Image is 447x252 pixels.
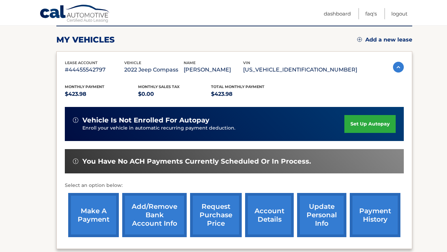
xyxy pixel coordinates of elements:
a: Dashboard [324,8,351,19]
a: Add a new lease [357,36,412,43]
span: Monthly Payment [65,84,104,89]
span: vehicle [124,60,141,65]
span: vehicle is not enrolled for autopay [82,116,209,124]
span: You have no ACH payments currently scheduled or in process. [82,157,311,166]
a: update personal info [297,193,346,237]
p: Select an option below: [65,181,404,190]
a: Cal Automotive [40,4,110,24]
span: name [184,60,195,65]
a: Logout [391,8,407,19]
p: [PERSON_NAME] [184,65,243,75]
img: accordion-active.svg [393,62,404,73]
img: add.svg [357,37,362,42]
p: $423.98 [211,89,284,99]
a: FAQ's [365,8,377,19]
p: Enroll your vehicle in automatic recurring payment deduction. [82,124,344,132]
span: vin [243,60,250,65]
p: $423.98 [65,89,138,99]
p: 2022 Jeep Compass [124,65,184,75]
a: Add/Remove bank account info [122,193,187,237]
p: #44455542797 [65,65,124,75]
img: alert-white.svg [73,117,78,123]
img: alert-white.svg [73,159,78,164]
a: make a payment [68,193,119,237]
span: Total Monthly Payment [211,84,264,89]
h2: my vehicles [56,35,115,45]
a: set up autopay [344,115,396,133]
a: request purchase price [190,193,242,237]
p: $0.00 [138,89,211,99]
span: lease account [65,60,98,65]
span: Monthly sales Tax [138,84,180,89]
p: [US_VEHICLE_IDENTIFICATION_NUMBER] [243,65,357,75]
a: account details [245,193,294,237]
a: payment history [350,193,400,237]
